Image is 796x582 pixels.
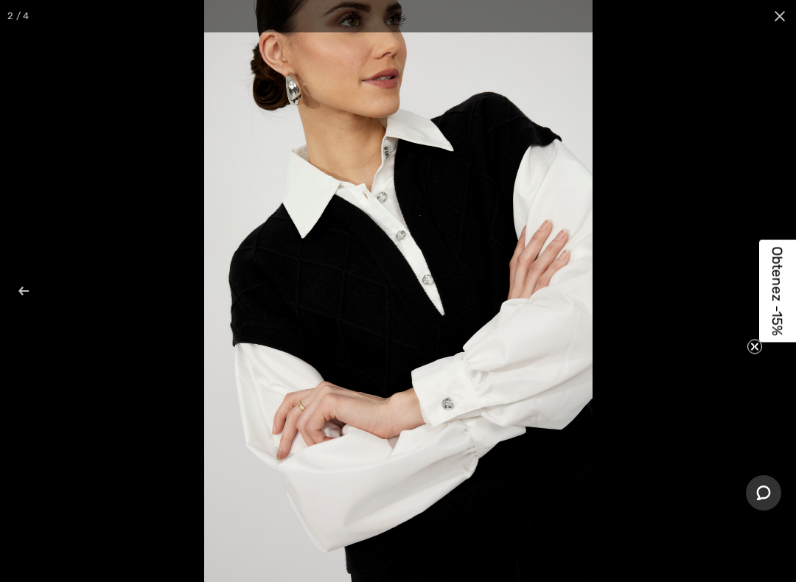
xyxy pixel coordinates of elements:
button: Close teaser [747,340,762,354]
div: Obtenez -15%Close teaser [759,240,796,343]
iframe: Ouvre un widget dans lequel vous pouvez chatter avec l’un de nos agents [746,475,781,512]
span: Obtenez -15% [769,247,786,336]
button: Next (arrow right) [737,254,789,328]
button: Previous (arrow left) [7,254,59,328]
